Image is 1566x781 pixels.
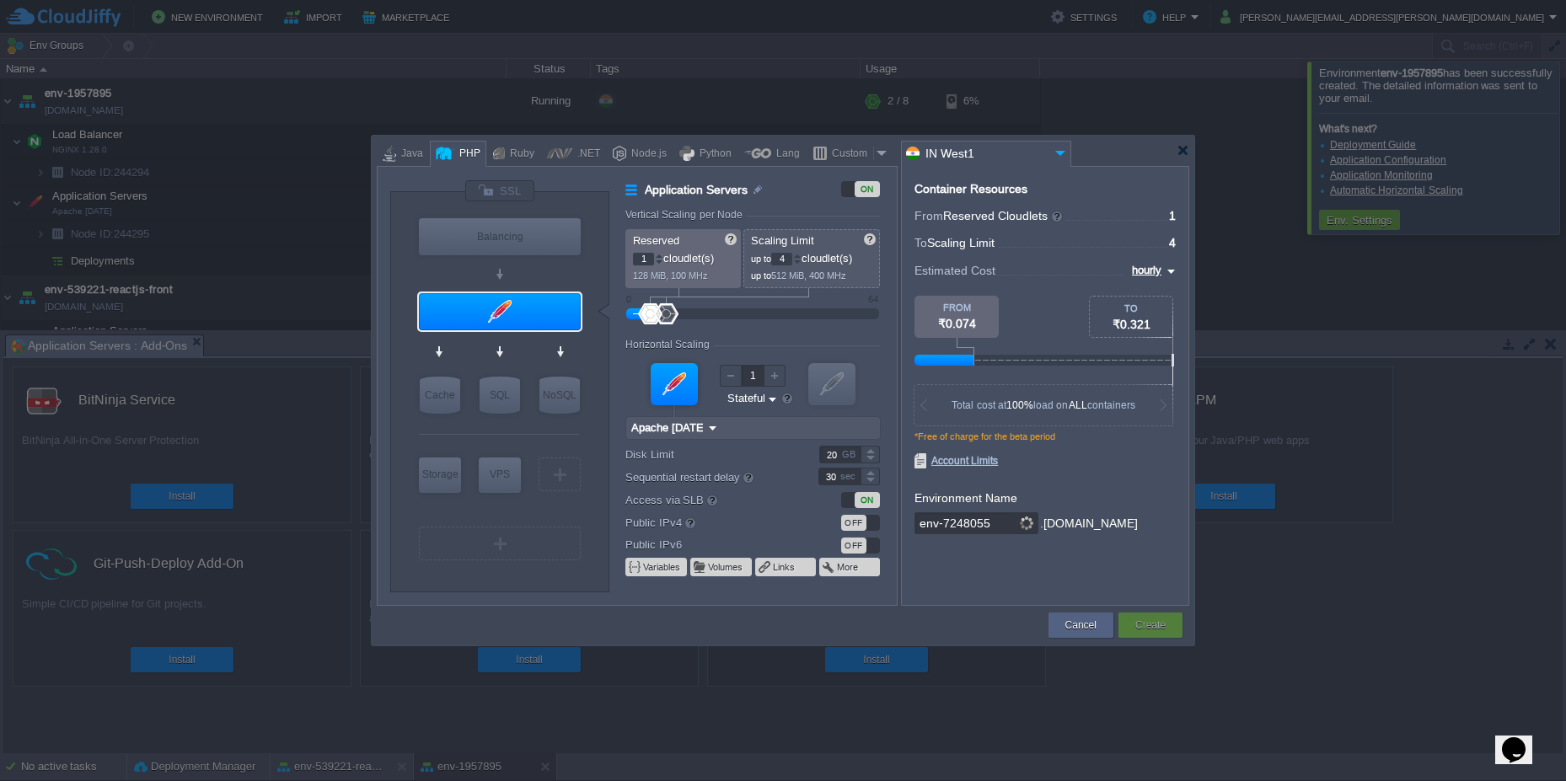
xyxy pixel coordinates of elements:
span: ₹0.321 [1113,318,1150,331]
div: Python [695,142,732,167]
div: .[DOMAIN_NAME] [1040,512,1138,535]
button: Variables [643,560,682,574]
label: Disk Limit [625,446,796,463]
span: From [914,209,943,222]
div: SQL Databases [480,377,520,414]
button: Links [773,560,796,574]
div: ON [855,181,880,197]
span: Estimated Cost [914,261,995,280]
p: cloudlet(s) [751,248,874,265]
div: Vertical Scaling per Node [625,209,747,221]
div: FROM [914,302,999,313]
div: 64 [868,294,878,304]
div: NoSQL [539,377,580,414]
label: Access via SLB [625,490,796,509]
span: Scaling Limit [927,236,995,249]
div: Storage Containers [419,457,461,493]
label: Environment Name [914,491,1017,505]
div: Application Servers [419,293,581,330]
div: GB [842,447,859,463]
span: ₹0.074 [938,317,976,330]
div: PHP [454,142,480,167]
div: Node.js [626,142,667,167]
div: OFF [841,515,866,531]
span: Scaling Limit [751,234,814,247]
span: up to [751,270,771,281]
div: Load Balancer [419,218,581,255]
button: More [837,560,860,574]
button: Cancel [1065,617,1097,634]
span: 512 MiB, 400 MHz [771,270,846,281]
span: Reserved Cloudlets [943,209,1064,222]
div: Elastic VPS [479,457,521,493]
iframe: chat widget [1495,714,1549,764]
div: NoSQL Databases [539,377,580,414]
div: *Free of charge for the beta period [914,431,1176,453]
button: Volumes [708,560,744,574]
div: OFF [841,538,866,554]
span: 1 [1169,209,1176,222]
span: up to [751,254,771,264]
div: Create New Layer [419,527,581,560]
span: To [914,236,927,249]
div: .NET [572,142,600,167]
div: TO [1090,303,1172,313]
div: Cache [420,377,460,414]
span: 4 [1169,236,1176,249]
label: Public IPv4 [625,513,796,532]
span: 128 MiB, 100 MHz [633,270,708,281]
div: ON [855,492,880,508]
div: Horizontal Scaling [625,339,714,350]
div: sec [840,468,859,484]
div: Balancing [419,218,581,255]
label: Public IPv6 [625,536,796,554]
span: Reserved [633,234,679,247]
div: Ruby [505,142,534,167]
span: Account Limits [914,453,998,468]
div: Container Resources [914,183,1027,195]
button: Create [1135,617,1166,634]
div: Lang [771,142,800,167]
div: Custom [827,142,873,167]
label: Sequential restart delay [625,468,796,486]
div: Storage [419,457,461,491]
p: cloudlet(s) [633,248,735,265]
div: 0 [626,294,631,304]
div: SQL [480,377,520,414]
div: Java [396,142,423,167]
div: Create New Layer [539,457,581,491]
div: VPS [479,457,521,491]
